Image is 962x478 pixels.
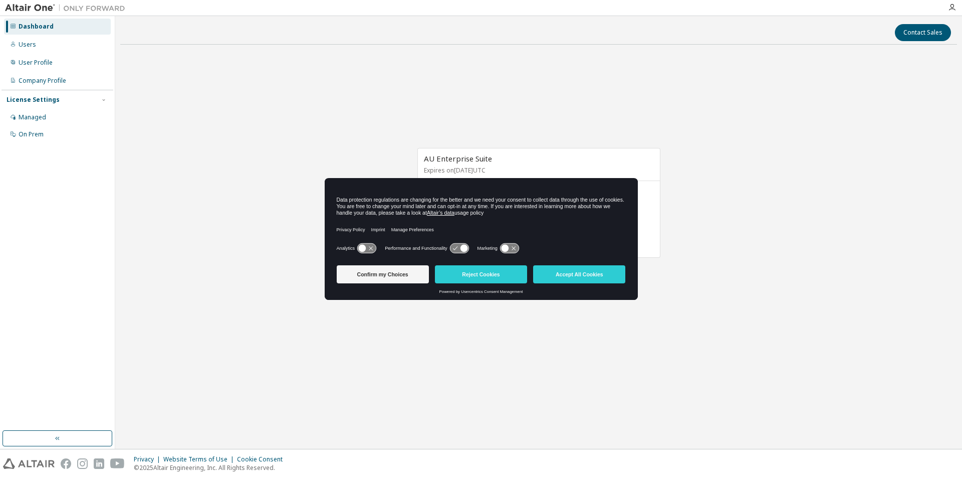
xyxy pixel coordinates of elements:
div: Users [19,41,36,49]
p: Expires on [DATE] UTC [424,166,651,175]
div: On Prem [19,130,44,138]
img: altair_logo.svg [3,458,55,469]
span: AU Enterprise Suite [424,153,492,164]
div: Managed [19,113,46,121]
div: Dashboard [19,23,54,31]
img: youtube.svg [110,458,125,469]
button: Contact Sales [895,24,951,41]
div: License Settings [7,96,60,104]
div: User Profile [19,59,53,67]
img: linkedin.svg [94,458,104,469]
img: facebook.svg [61,458,71,469]
p: © 2025 Altair Engineering, Inc. All Rights Reserved. [134,463,289,472]
div: Privacy [134,455,163,463]
img: instagram.svg [77,458,88,469]
div: Company Profile [19,77,66,85]
img: Altair One [5,3,130,13]
div: Cookie Consent [237,455,289,463]
div: Website Terms of Use [163,455,237,463]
